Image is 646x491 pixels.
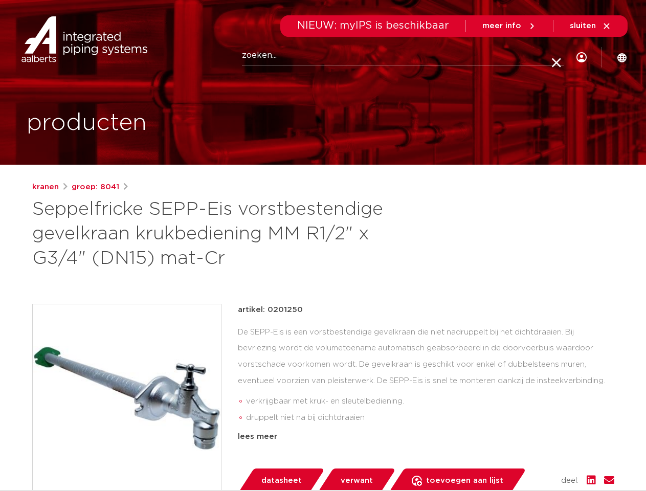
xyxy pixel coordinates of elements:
span: verwant [341,473,373,489]
a: sluiten [570,21,611,31]
span: sluiten [570,22,596,30]
input: zoeken... [242,46,564,66]
span: datasheet [261,473,302,489]
a: kranen [32,181,59,193]
li: eenvoudige en snelle montage dankzij insteekverbinding [246,426,614,442]
li: verkrijgbaar met kruk- en sleutelbediening. [246,393,614,410]
div: lees meer [238,431,614,443]
span: meer info [482,22,521,30]
span: deel: [561,475,578,487]
a: meer info [482,21,537,31]
span: NIEUW: myIPS is beschikbaar [297,20,449,31]
a: groep: 8041 [72,181,119,193]
div: my IPS [576,37,587,78]
span: toevoegen aan lijst [426,473,503,489]
h1: producten [27,107,147,140]
li: druppelt niet na bij dichtdraaien [246,410,614,426]
div: De SEPP-Eis is een vorstbestendige gevelkraan die niet nadruppelt bij het dichtdraaien. Bij bevri... [238,324,614,427]
h1: Seppelfricke SEPP-Eis vorstbestendige gevelkraan krukbediening MM R1/2" x G3/4" (DN15) mat-Cr [32,197,416,271]
p: artikel: 0201250 [238,304,303,316]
